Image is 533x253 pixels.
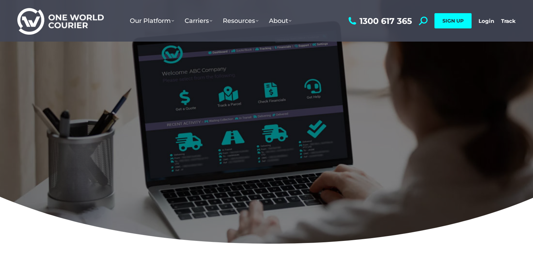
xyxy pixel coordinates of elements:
a: Carriers [179,10,218,32]
a: SIGN UP [434,13,472,28]
a: About [264,10,297,32]
span: About [269,17,291,25]
img: One World Courier [17,7,104,35]
span: Our Platform [130,17,174,25]
a: 1300 617 365 [347,17,412,25]
a: Our Platform [125,10,179,32]
span: Resources [223,17,259,25]
a: Resources [218,10,264,32]
span: SIGN UP [442,18,464,24]
span: Carriers [185,17,212,25]
a: Track [501,18,516,24]
a: Login [479,18,494,24]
